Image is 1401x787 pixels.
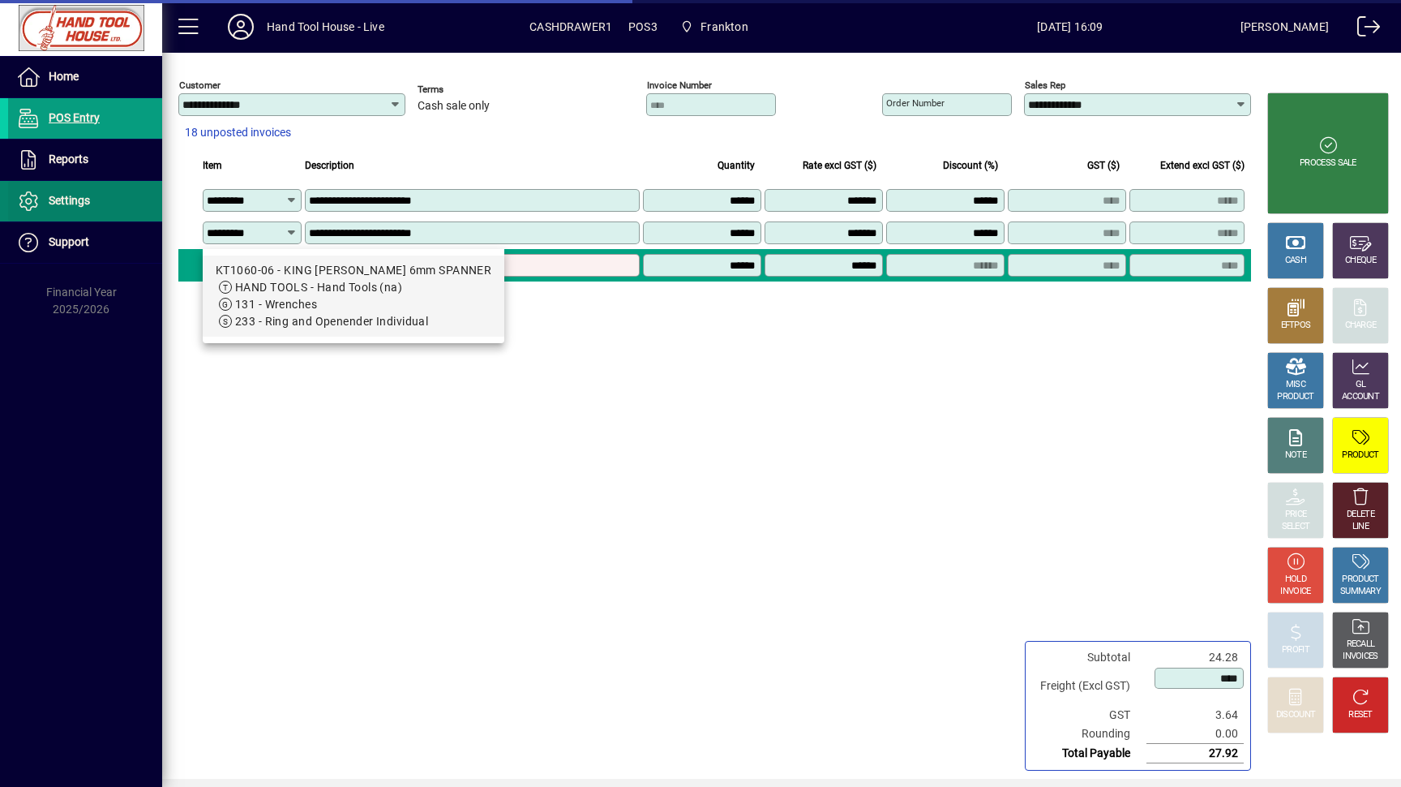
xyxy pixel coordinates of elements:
[235,298,317,311] span: 131 - Wrenches
[1277,391,1313,403] div: PRODUCT
[628,14,658,40] span: POS3
[1032,725,1146,744] td: Rounding
[1285,449,1306,462] div: NOTE
[1146,744,1244,763] td: 27.92
[1240,14,1329,40] div: [PERSON_NAME]
[1342,574,1378,586] div: PRODUCT
[49,153,88,166] span: Reports
[1285,574,1306,586] div: HOLD
[203,256,504,337] mat-option: KT1060-06 - KING TONY ROE 6mm SPANNER
[1281,320,1311,332] div: EFTPOS
[803,157,876,174] span: Rate excl GST ($)
[1282,521,1310,533] div: SELECT
[1347,509,1374,521] div: DELETE
[1032,648,1146,667] td: Subtotal
[1025,80,1065,91] mat-label: Sales rep
[1160,157,1245,174] span: Extend excl GST ($)
[1146,706,1244,725] td: 3.64
[1032,744,1146,763] td: Total Payable
[1342,449,1378,462] div: PRODUCT
[1348,709,1373,721] div: RESET
[49,70,79,83] span: Home
[49,194,90,207] span: Settings
[8,222,162,263] a: Support
[1276,709,1315,721] div: DISCOUNT
[418,84,515,95] span: Terms
[1343,651,1377,663] div: INVOICES
[1347,639,1375,651] div: RECALL
[235,315,428,328] span: 233 - Ring and Openender Individual
[718,157,755,174] span: Quantity
[943,157,998,174] span: Discount (%)
[1345,3,1381,56] a: Logout
[1345,320,1377,332] div: CHARGE
[1300,157,1356,170] div: PROCESS SALE
[267,14,384,40] div: Hand Tool House - Live
[8,181,162,221] a: Settings
[900,14,1240,40] span: [DATE] 16:09
[674,12,755,41] span: Frankton
[1032,667,1146,706] td: Freight (Excl GST)
[1352,521,1369,533] div: LINE
[1282,644,1309,656] div: PROFIT
[1146,648,1244,667] td: 24.28
[178,118,298,148] button: 18 unposted invoices
[8,140,162,180] a: Reports
[1286,379,1305,391] div: MISC
[886,97,945,109] mat-label: Order number
[235,281,402,294] span: HAND TOOLS - Hand Tools (na)
[1342,391,1379,403] div: ACCOUNT
[700,14,748,40] span: Frankton
[1345,255,1376,267] div: CHEQUE
[215,12,267,41] button: Profile
[1280,586,1310,598] div: INVOICE
[1146,725,1244,744] td: 0.00
[647,80,712,91] mat-label: Invoice number
[185,124,291,141] span: 18 unposted invoices
[1285,509,1307,521] div: PRICE
[1285,255,1306,267] div: CASH
[179,80,221,91] mat-label: Customer
[8,57,162,97] a: Home
[1032,706,1146,725] td: GST
[1356,379,1366,391] div: GL
[49,235,89,248] span: Support
[1340,586,1381,598] div: SUMMARY
[216,262,491,279] div: KT1060-06 - KING [PERSON_NAME] 6mm SPANNER
[529,14,612,40] span: CASHDRAWER1
[305,157,354,174] span: Description
[418,100,490,113] span: Cash sale only
[49,111,100,124] span: POS Entry
[203,157,222,174] span: Item
[1087,157,1120,174] span: GST ($)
